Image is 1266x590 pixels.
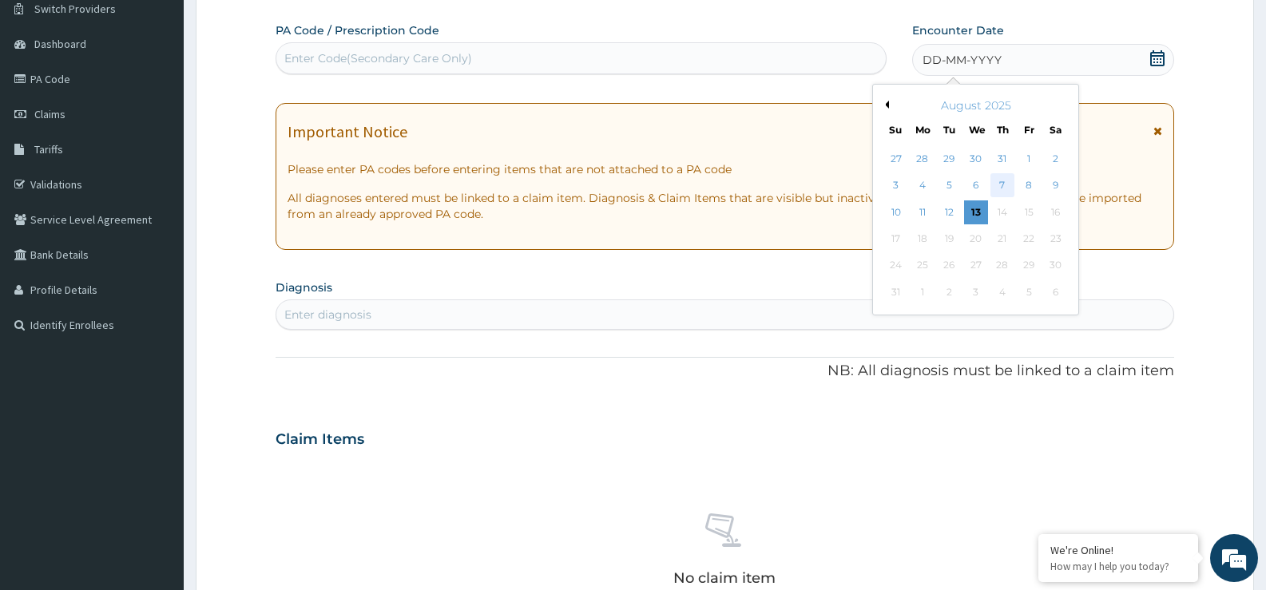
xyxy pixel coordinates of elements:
div: Not available Monday, August 18th, 2025 [911,227,935,251]
div: Su [889,123,903,137]
div: Choose Sunday, August 10th, 2025 [884,200,908,224]
div: Not available Monday, September 1st, 2025 [911,280,935,304]
div: Not available Saturday, August 16th, 2025 [1044,200,1068,224]
div: Choose Thursday, August 7th, 2025 [990,174,1014,198]
div: We [969,123,982,137]
div: Th [996,123,1010,137]
button: Previous Month [881,101,889,109]
div: Not available Saturday, August 23rd, 2025 [1044,227,1068,251]
div: Not available Friday, August 15th, 2025 [1017,200,1041,224]
span: Tariffs [34,142,63,156]
div: Choose Monday, August 11th, 2025 [911,200,935,224]
div: Choose Wednesday, August 6th, 2025 [964,174,988,198]
span: DD-MM-YYYY [923,52,1002,68]
span: Dashboard [34,37,86,51]
div: Not available Saturday, August 30th, 2025 [1044,254,1068,278]
div: Choose Sunday, July 27th, 2025 [884,147,908,171]
div: Enter diagnosis [284,307,371,323]
div: Tu [943,123,956,137]
div: Minimize live chat window [262,8,300,46]
label: Diagnosis [276,279,332,295]
div: Choose Tuesday, August 5th, 2025 [937,174,961,198]
div: Not available Thursday, September 4th, 2025 [990,280,1014,304]
div: Choose Thursday, July 31st, 2025 [990,147,1014,171]
p: No claim item [673,570,776,586]
div: Not available Tuesday, August 26th, 2025 [937,254,961,278]
div: Sa [1049,123,1062,137]
div: Not available Friday, August 22nd, 2025 [1017,227,1041,251]
p: How may I help you today? [1050,560,1186,573]
div: Mo [915,123,929,137]
div: Not available Friday, August 29th, 2025 [1017,254,1041,278]
img: d_794563401_company_1708531726252_794563401 [30,80,65,120]
div: Choose Monday, July 28th, 2025 [911,147,935,171]
div: Choose Sunday, August 3rd, 2025 [884,174,908,198]
div: month 2025-08 [883,146,1069,306]
label: Encounter Date [912,22,1004,38]
div: August 2025 [879,97,1072,113]
div: Choose Tuesday, July 29th, 2025 [937,147,961,171]
div: We're Online! [1050,543,1186,557]
span: Claims [34,107,65,121]
div: Not available Sunday, August 24th, 2025 [884,254,908,278]
div: Choose Monday, August 4th, 2025 [911,174,935,198]
div: Not available Thursday, August 28th, 2025 [990,254,1014,278]
span: Switch Providers [34,2,116,16]
div: Not available Thursday, August 21st, 2025 [990,227,1014,251]
h1: Important Notice [288,123,407,141]
div: Not available Wednesday, August 20th, 2025 [964,227,988,251]
div: Not available Tuesday, September 2nd, 2025 [937,280,961,304]
h3: Claim Items [276,431,364,449]
div: Not available Friday, September 5th, 2025 [1017,280,1041,304]
div: Choose Wednesday, August 13th, 2025 [964,200,988,224]
label: PA Code / Prescription Code [276,22,439,38]
p: NB: All diagnosis must be linked to a claim item [276,361,1174,382]
textarea: Type your message and hit 'Enter' [8,408,304,464]
p: All diagnoses entered must be linked to a claim item. Diagnosis & Claim Items that are visible bu... [288,190,1162,222]
div: Enter Code(Secondary Care Only) [284,50,472,66]
div: Not available Wednesday, September 3rd, 2025 [964,280,988,304]
div: Not available Sunday, August 17th, 2025 [884,227,908,251]
div: Chat with us now [83,89,268,110]
div: Not available Saturday, September 6th, 2025 [1044,280,1068,304]
div: Choose Tuesday, August 12th, 2025 [937,200,961,224]
div: Not available Wednesday, August 27th, 2025 [964,254,988,278]
div: Choose Friday, August 1st, 2025 [1017,147,1041,171]
div: Not available Monday, August 25th, 2025 [911,254,935,278]
div: Not available Thursday, August 14th, 2025 [990,200,1014,224]
span: We're online! [93,187,220,348]
div: Choose Saturday, August 9th, 2025 [1044,174,1068,198]
p: Please enter PA codes before entering items that are not attached to a PA code [288,161,1162,177]
div: Not available Sunday, August 31st, 2025 [884,280,908,304]
div: Fr [1022,123,1036,137]
div: Choose Friday, August 8th, 2025 [1017,174,1041,198]
div: Choose Saturday, August 2nd, 2025 [1044,147,1068,171]
div: Choose Wednesday, July 30th, 2025 [964,147,988,171]
div: Not available Tuesday, August 19th, 2025 [937,227,961,251]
